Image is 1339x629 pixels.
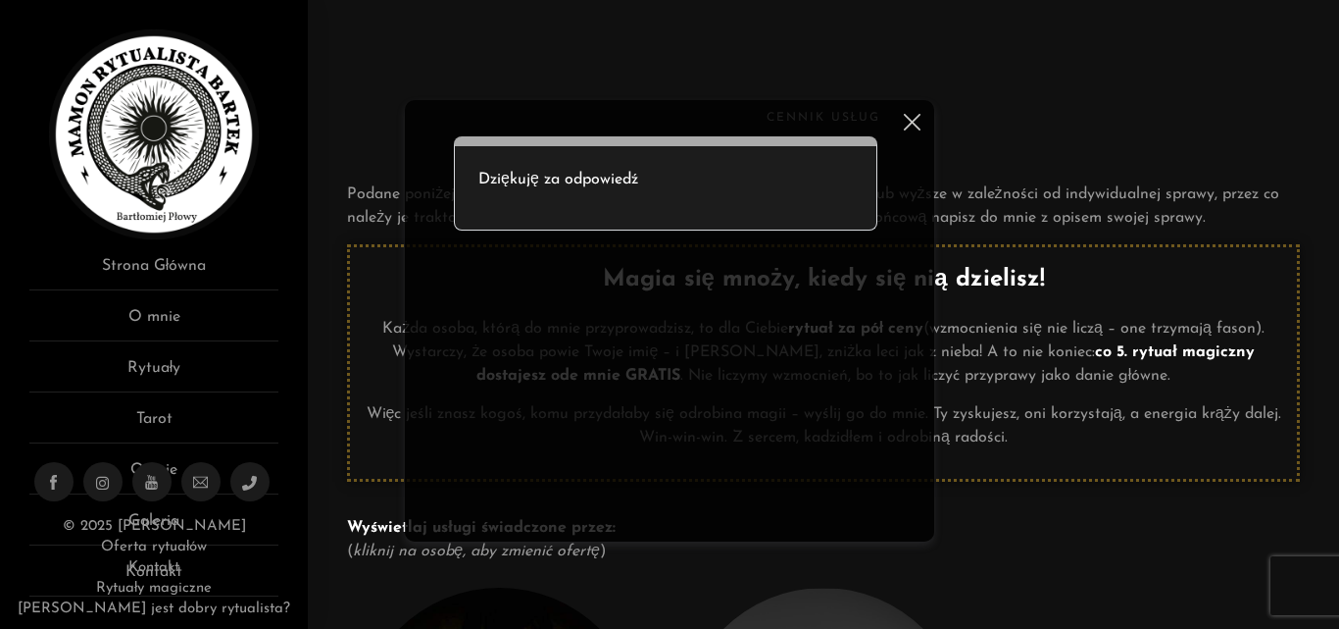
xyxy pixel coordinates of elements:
[29,254,278,290] a: Strona Główna
[347,183,1300,230] p: Podane poniżej ceny rytuałów są cenami orientacyjnymi i mogą być niższe lub wyższe w zależności o...
[365,402,1282,449] p: Więc jeśli znasz kogoś, komu przydałaby się odrobina magii – wyślij go do mnie. Ty zyskujesz, oni...
[478,168,853,191] p: Dziękuję za odpowiedź
[904,114,920,131] img: cross.svg
[347,516,1300,563] p: ( )
[29,356,278,393] a: Rytuały
[101,540,207,554] a: Oferta rytuałów
[128,560,179,575] a: Kontakt
[29,407,278,444] a: Tarot
[347,108,1300,129] span: Cennik usług
[96,581,212,596] a: Rytuały magiczne
[347,520,615,536] strong: Wyświetlaj usługi świadczone przez:
[353,544,600,559] em: kliknij na osobę, aby zmienić ofertę
[603,268,1045,291] strong: Magia się mnoży, kiedy się nią dzielisz!
[18,602,290,616] a: [PERSON_NAME] jest dobry rytualista?
[347,129,1300,173] h2: Rytuały
[365,317,1282,388] p: Każda osoba, którą do mnie przyprowadzisz, to dla Ciebie (wzmocnienia się nie liczą – one trzymaj...
[49,29,259,239] img: Rytualista Bartek
[29,305,278,341] a: O mnie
